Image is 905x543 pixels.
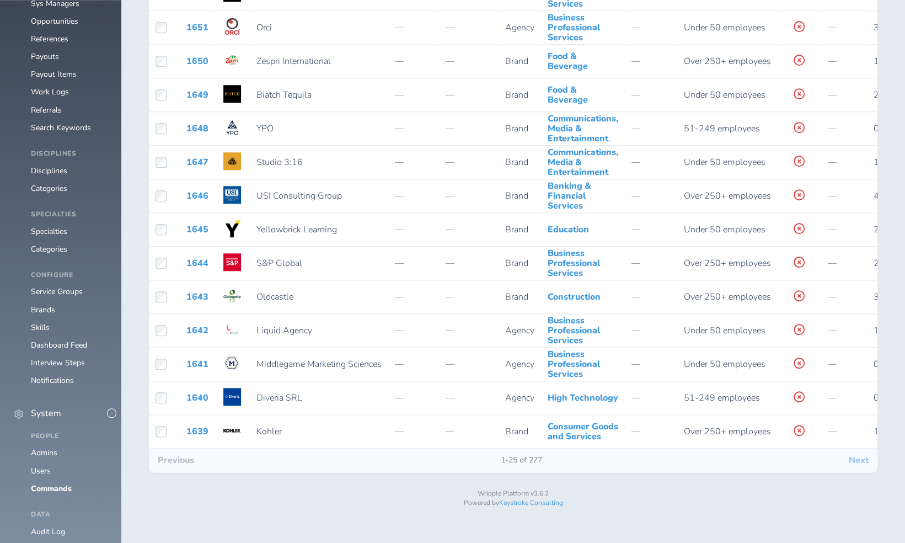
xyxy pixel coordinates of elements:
[223,220,241,237] img: Logo
[31,286,83,297] a: Service Groups
[505,22,534,34] span: Agency
[631,392,640,404] span: —
[223,85,241,103] img: Logo
[683,190,770,202] span: Over 250+ employees
[827,123,836,135] span: —
[631,324,640,337] span: —
[505,156,528,168] span: Brand
[256,22,271,34] span: Orci
[683,89,765,101] span: Under 50 employees
[631,291,640,303] span: —
[394,23,432,33] p: —
[683,291,770,303] span: Over 250+ employees
[631,358,640,370] span: —
[505,89,528,101] span: Brand
[31,166,67,176] a: Disciplines
[256,425,281,438] span: Kohler
[827,22,836,34] span: —
[505,190,528,202] span: Brand
[223,186,241,204] img: Logo
[256,123,273,135] span: YPO
[256,392,302,404] span: Diveria SRL
[256,190,341,202] span: USI Consulting Group
[394,359,432,369] p: —
[31,358,85,368] a: Interview Steps
[547,392,618,404] a: High Technology
[874,392,879,404] span: 0
[827,392,836,404] span: —
[149,499,877,507] p: Powered by
[394,326,432,336] p: —
[827,425,836,438] span: —
[31,211,108,219] h4: Specialties
[31,466,51,476] a: Users
[683,358,765,370] span: Under 50 employees
[446,90,492,100] p: —
[223,119,241,136] img: Logo
[394,292,432,302] p: —
[827,89,836,101] span: —
[505,123,528,135] span: Brand
[446,393,492,403] p: —
[874,190,879,202] span: 4
[31,69,77,79] a: Payout Items
[874,291,879,303] span: 3
[874,156,879,168] span: 1
[683,324,765,337] span: Under 50 employees
[683,392,759,404] span: 51-249 employees
[631,55,640,67] span: —
[827,156,836,168] span: —
[31,448,57,458] a: Admins
[394,427,432,436] p: —
[31,51,59,62] a: Payouts
[683,425,770,438] span: Over 250+ employees
[31,271,108,279] h4: Configure
[394,56,432,66] p: —
[683,123,759,135] span: 51-249 employees
[31,16,78,26] a: Opportunities
[547,84,587,106] a: Food & Beverage
[223,18,241,35] img: Logo
[223,422,241,439] img: Logo
[223,321,241,338] img: Logo
[31,305,55,315] a: Brands
[223,253,241,271] img: Logo
[186,223,208,236] a: 1645
[31,150,108,158] h4: Disciplines
[827,324,836,337] span: —
[547,50,587,72] a: Food & Beverage
[31,123,91,133] a: Search Keywords
[223,287,241,305] img: Logo
[186,425,208,438] a: 1639
[874,358,879,370] span: 0
[505,223,528,236] span: Brand
[446,427,492,436] p: —
[223,51,241,69] img: Logo
[505,324,534,337] span: Agency
[631,425,640,438] span: —
[223,152,241,170] img: Logo
[107,408,116,418] button: -
[256,291,293,303] span: Oldcastle
[631,257,640,269] span: —
[874,22,879,34] span: 3
[31,483,72,494] a: Commands
[499,498,563,507] a: Keystroke Consulting
[874,257,879,269] span: 2
[394,393,432,403] p: —
[683,223,765,236] span: Under 50 employees
[31,433,108,440] h4: People
[31,87,69,97] a: Work Logs
[186,55,208,67] a: 1650
[394,258,432,268] p: —
[223,354,241,372] img: Logo
[446,326,492,336] p: —
[186,89,208,101] a: 1649
[186,392,208,404] a: 1640
[547,12,599,44] a: Business Professional Services
[505,392,534,404] span: Agency
[631,123,640,135] span: —
[547,315,599,347] a: Business Professional Services
[547,348,599,381] a: Business Professional Services
[446,56,492,66] p: —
